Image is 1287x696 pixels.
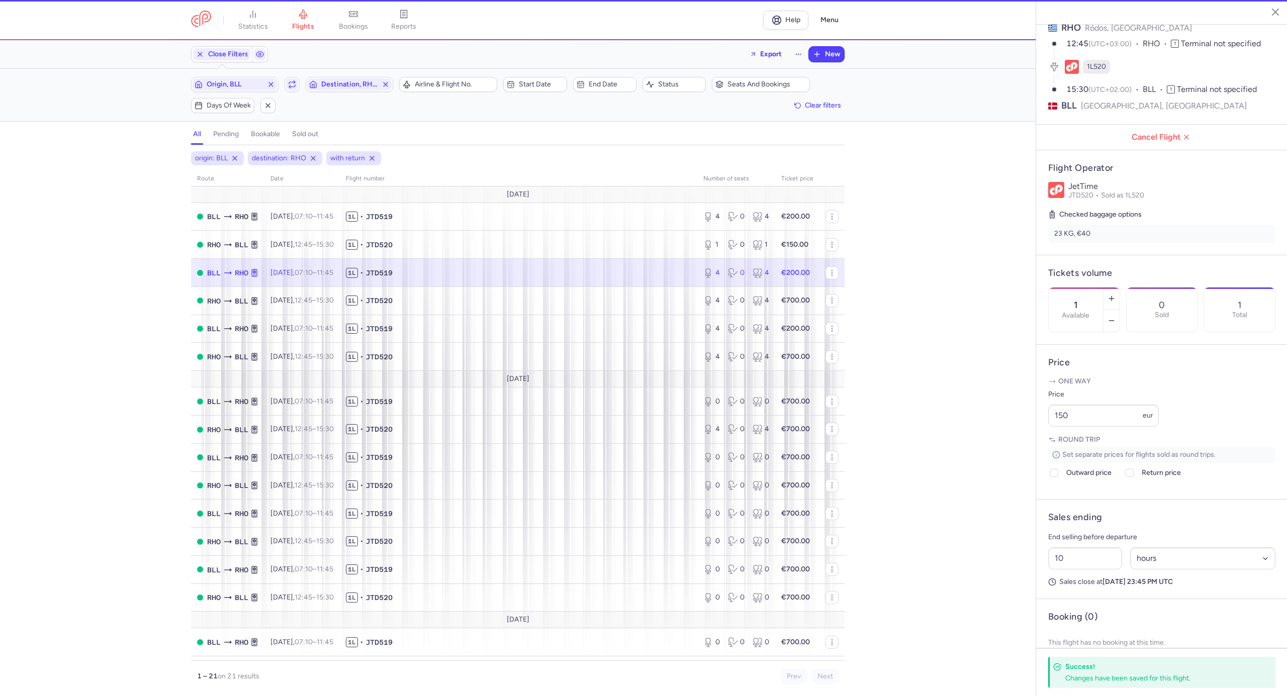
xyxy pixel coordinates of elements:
div: 0 [753,452,769,462]
button: Close Filters [192,47,252,62]
strong: €700.00 [781,481,810,489]
button: Menu [814,11,845,30]
input: --- [1048,405,1159,427]
span: – [295,240,334,249]
strong: €200.00 [781,324,810,333]
img: JetTime logo [1048,182,1064,198]
span: – [295,638,333,646]
h4: all [193,130,201,139]
h4: Flight Operator [1048,162,1275,174]
span: [DATE] [507,190,529,198]
div: 0 [753,509,769,519]
time: 12:45 [295,352,312,361]
h4: bookable [251,130,280,139]
h4: Success! [1065,662,1253,671]
span: JTD520 [365,240,393,250]
span: Return price [1142,467,1181,479]
time: 11:45 [317,268,333,277]
time: 11:45 [317,638,333,646]
div: 0 [728,564,745,574]
span: – [295,324,333,333]
span: origin: BLL [195,153,228,163]
span: Billund, Billund, Denmark [207,564,221,575]
button: Next [812,669,839,684]
strong: €700.00 [781,638,810,646]
span: JTD519 [365,452,393,462]
time: 15:30 [316,593,334,602]
strong: €700.00 [781,453,810,461]
th: route [191,171,264,186]
div: 4 [753,268,769,278]
span: T [1167,85,1175,93]
span: Diagoras, Ródos, Greece [207,351,221,362]
div: 0 [728,212,745,222]
div: 0 [703,564,720,574]
span: Terminal not specified [1181,39,1261,48]
span: [DATE], [270,296,334,305]
span: 1L [346,536,358,546]
span: – [295,453,333,461]
h4: Booking (0) [1048,611,1097,623]
span: Billund, Billund, Denmark [235,480,248,491]
span: • [360,396,363,407]
time: 12:45 [295,593,312,602]
span: Diagoras, Ródos, Greece [235,211,248,222]
time: 15:30 [316,481,334,489]
span: 1L [346,637,358,647]
span: [DATE], [270,240,334,249]
a: Help [763,11,808,30]
span: • [360,509,363,519]
span: Diagoras, Ródos, Greece [235,396,248,407]
span: Billund, Billund, Denmark [207,211,221,222]
input: Outward price [1050,469,1058,477]
span: JTD519 [365,564,393,574]
span: End date [589,80,633,88]
button: Seats and bookings [712,77,810,92]
h4: sold out [292,130,318,139]
span: JTD519 [365,637,393,647]
span: Days of week [207,102,251,110]
span: Billund, Billund, Denmark [235,351,248,362]
span: JTD519 [365,212,393,222]
span: BLL [1061,100,1077,112]
p: Round trip [1048,435,1275,445]
div: 4 [703,212,720,222]
div: 0 [728,509,745,519]
div: 0 [728,452,745,462]
p: JetTime [1068,182,1275,191]
span: 1L [346,564,358,574]
div: 0 [703,396,720,407]
th: Flight number [340,171,697,186]
span: – [295,352,334,361]
th: Ticket price [775,171,819,186]
span: Airline & Flight No. [415,80,494,88]
p: One way [1048,376,1275,386]
label: Price [1048,388,1159,401]
p: Set separate prices for flights sold as round trips. [1048,447,1275,463]
time: 15:30 [316,537,334,545]
span: Diagoras, Ródos, Greece [235,323,248,334]
div: 0 [703,592,720,603]
span: 1L [346,324,358,334]
span: RHO [1143,38,1171,50]
time: 15:30 [316,296,334,305]
time: 07:10 [295,212,313,221]
span: • [360,268,363,278]
div: 0 [728,324,745,334]
span: – [295,296,334,305]
span: JTD519 [365,396,393,407]
div: 4 [703,295,720,306]
span: Diagoras, Ródos, Greece [235,267,248,278]
span: destination: RHO [252,153,306,163]
span: Diagoras, Ródos, Greece [207,239,221,250]
span: [DATE], [270,268,333,277]
span: Diagoras, Ródos, Greece [235,637,248,648]
span: OPEN [197,214,203,220]
span: 1L [346,480,358,490]
strong: €700.00 [781,352,810,361]
div: 4 [703,324,720,334]
span: RHO [1061,22,1081,33]
span: JTD520 [365,295,393,306]
span: Billund, Billund, Denmark [235,295,248,307]
span: • [360,480,363,490]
